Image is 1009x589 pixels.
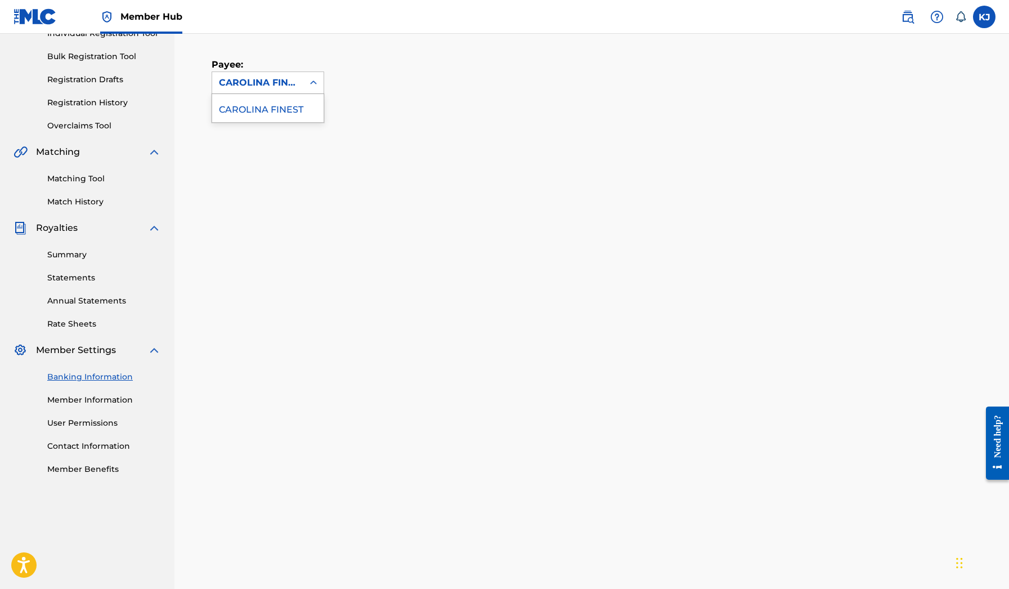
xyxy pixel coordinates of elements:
[926,6,948,28] div: Help
[147,343,161,357] img: expand
[219,76,297,90] div: CAROLINA FINEST
[36,221,78,235] span: Royalties
[47,97,161,109] a: Registration History
[47,74,161,86] a: Registration Drafts
[955,11,966,23] div: Notifications
[147,221,161,235] img: expand
[147,145,161,159] img: expand
[930,10,944,24] img: help
[47,196,161,208] a: Match History
[212,94,324,122] div: CAROLINA FINEST
[47,440,161,452] a: Contact Information
[36,343,116,357] span: Member Settings
[47,318,161,330] a: Rate Sheets
[47,394,161,406] a: Member Information
[977,396,1009,489] iframe: Resource Center
[212,58,268,72] label: Payee:
[120,10,182,23] span: Member Hub
[14,8,57,25] img: MLC Logo
[47,371,161,383] a: Banking Information
[47,173,161,185] a: Matching Tool
[896,6,919,28] a: Public Search
[901,10,914,24] img: search
[100,10,114,24] img: Top Rightsholder
[47,249,161,261] a: Summary
[36,145,80,159] span: Matching
[14,221,27,235] img: Royalties
[956,546,963,580] div: Drag
[47,295,161,307] a: Annual Statements
[47,120,161,132] a: Overclaims Tool
[953,535,1009,589] iframe: Chat Widget
[47,272,161,284] a: Statements
[47,417,161,429] a: User Permissions
[973,6,995,28] div: User Menu
[14,343,27,357] img: Member Settings
[47,463,161,475] a: Member Benefits
[47,51,161,63] a: Bulk Registration Tool
[14,145,28,159] img: Matching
